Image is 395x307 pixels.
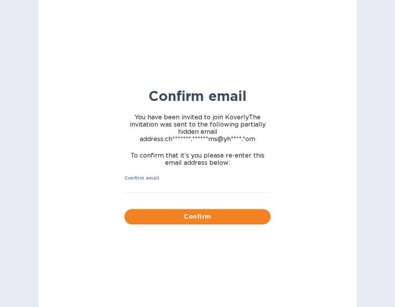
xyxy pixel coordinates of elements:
[124,176,159,180] label: Confirm email
[124,114,271,143] span: You have been invited to join Koverly The invitation was sent to the following partially hidden e...
[149,88,246,104] b: Confirm email
[131,212,264,221] span: Confirm
[124,152,271,166] span: To confirm that it’s you please re-enter this email address below:
[124,209,271,224] button: Confirm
